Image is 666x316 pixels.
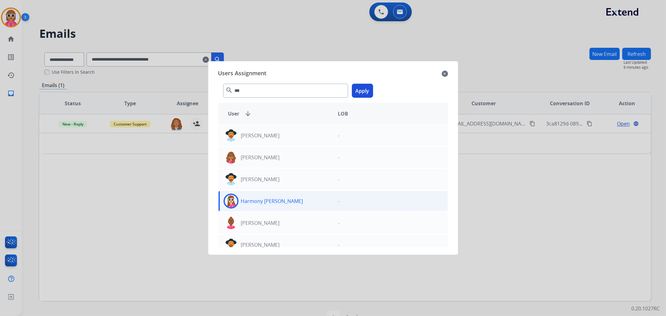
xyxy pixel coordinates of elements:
p: [PERSON_NAME] [241,219,280,227]
span: Users Assignment [218,69,267,79]
p: - [338,154,340,161]
mat-icon: arrow_downward [244,110,252,117]
mat-icon: close [442,70,448,77]
p: [PERSON_NAME] [241,175,280,183]
button: Apply [352,84,373,98]
p: - [338,241,340,249]
p: - [338,132,340,139]
p: - [338,197,340,205]
p: Harmony [PERSON_NAME] [241,197,303,205]
p: - [338,219,340,227]
mat-icon: search [226,86,233,94]
p: [PERSON_NAME] [241,154,280,161]
div: User [223,110,333,117]
span: LOB [338,110,348,117]
p: - [338,175,340,183]
p: [PERSON_NAME] [241,241,280,249]
p: [PERSON_NAME] [241,132,280,139]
